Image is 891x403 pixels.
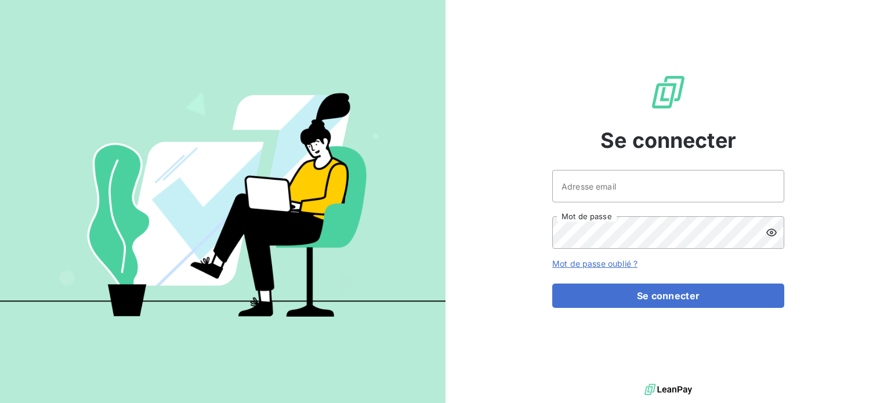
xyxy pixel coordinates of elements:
[650,74,687,111] img: Logo LeanPay
[552,284,784,308] button: Se connecter
[552,170,784,202] input: placeholder
[644,381,692,398] img: logo
[552,259,638,268] a: Mot de passe oublié ?
[600,125,736,156] span: Se connecter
